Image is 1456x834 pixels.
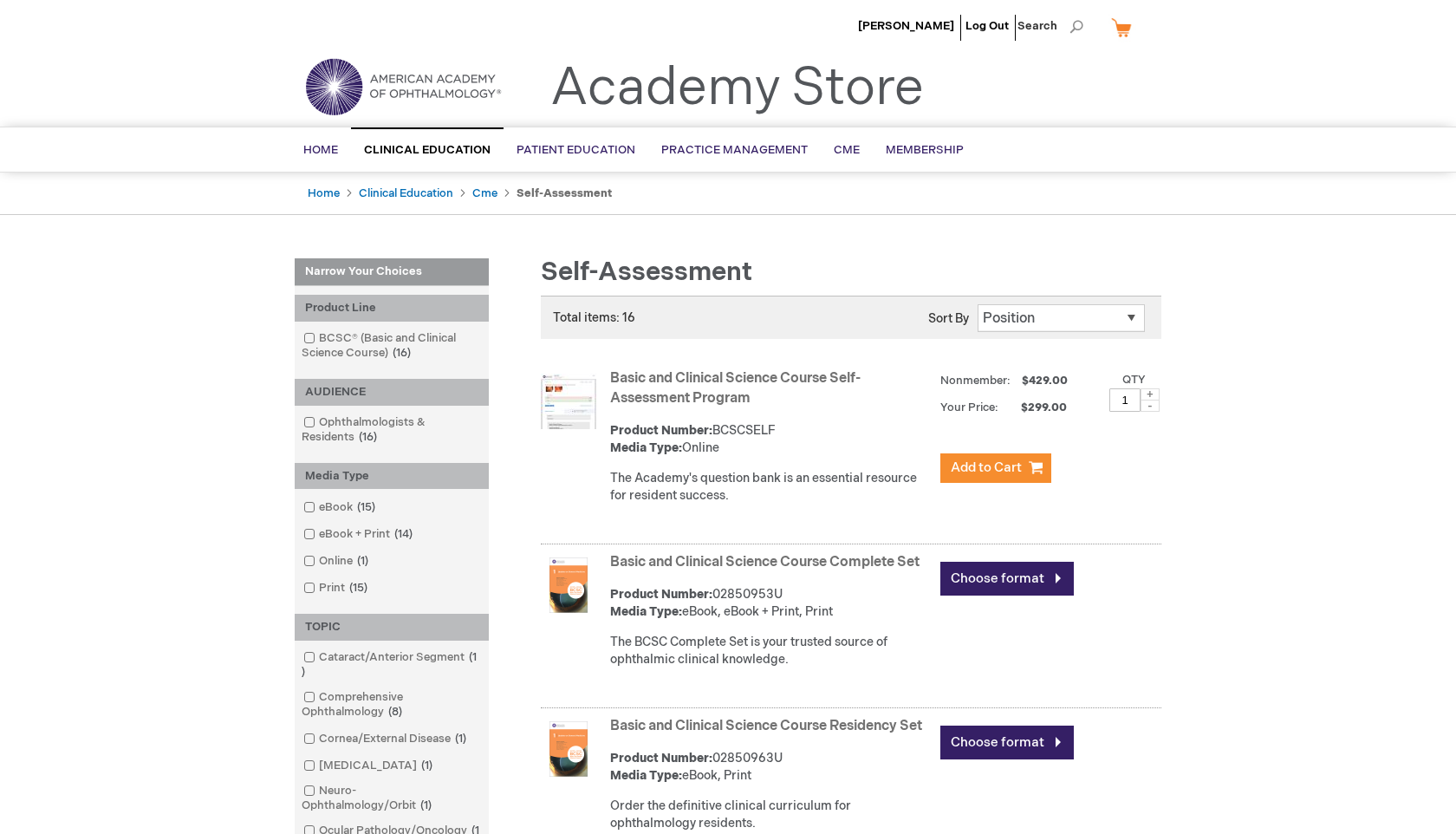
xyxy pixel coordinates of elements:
[295,614,489,641] div: TOPIC
[303,143,338,157] span: Home
[299,649,484,681] a: Cataract/Anterior Segment1
[610,423,712,438] strong: Product Number:
[965,19,1009,33] a: Log Out
[299,731,473,747] a: Cornea/External Disease1
[302,650,477,679] span: 1
[610,370,861,407] a: Basic and Clinical Science Course Self-Assessment Program
[295,258,489,286] strong: Narrow Your Choices
[299,758,439,774] a: [MEDICAL_DATA]1
[541,257,752,288] span: Self-Assessment
[940,370,1011,392] strong: Nonmember:
[610,751,712,766] strong: Product Number:
[610,440,682,455] strong: Media Type:
[299,499,382,516] a: eBook15
[295,379,489,406] div: AUDIENCE
[610,587,712,602] strong: Product Number:
[940,401,998,414] strong: Your Price:
[1109,388,1141,412] input: Qty
[295,463,489,490] div: Media Type
[940,726,1074,759] a: Choose format
[353,554,373,568] span: 1
[610,554,920,570] a: Basic and Clinical Science Course Complete Set
[417,759,437,772] span: 1
[299,414,484,446] a: Ophthalmologists & Residents16
[345,581,372,595] span: 15
[610,634,932,668] div: The BCSC Complete Set is your trusted source of ophthalmic clinical knowledge.
[1017,9,1083,43] span: Search
[299,783,484,814] a: Neuro-Ophthalmology/Orbit1
[364,143,491,157] span: Clinical Education
[661,143,808,157] span: Practice Management
[359,186,453,200] a: Clinical Education
[610,750,932,785] div: 02850963U eBook, Print
[299,526,419,543] a: eBook + Print14
[610,604,682,619] strong: Media Type:
[610,768,682,783] strong: Media Type:
[299,330,484,362] a: BCSC® (Basic and Clinical Science Course)16
[299,689,484,720] a: Comprehensive Ophthalmology8
[353,500,380,514] span: 15
[541,721,596,777] img: Basic and Clinical Science Course Residency Set
[886,143,964,157] span: Membership
[550,57,924,120] a: Academy Store
[940,453,1051,483] button: Add to Cart
[416,798,436,812] span: 1
[472,186,497,200] a: Cme
[1001,401,1069,414] span: $299.00
[517,143,635,157] span: Patient Education
[610,798,932,832] div: Order the definitive clinical curriculum for ophthalmology residents.
[928,311,969,326] label: Sort By
[858,19,954,33] a: [PERSON_NAME]
[553,310,635,325] span: Total items: 16
[354,430,381,444] span: 16
[834,143,860,157] span: CME
[517,186,612,200] strong: Self-Assessment
[451,732,471,746] span: 1
[610,586,932,621] div: 02850953U eBook, eBook + Print, Print
[299,553,375,570] a: Online1
[610,422,932,457] div: BCSCSELF Online
[610,470,932,505] div: The Academy's question bank is an essential resource for resident success.
[940,562,1074,596] a: Choose format
[295,295,489,322] div: Product Line
[390,527,417,541] span: 14
[308,186,340,200] a: Home
[1122,373,1146,387] label: Qty
[541,557,596,613] img: Basic and Clinical Science Course Complete Set
[388,346,415,360] span: 16
[384,705,406,719] span: 8
[1019,374,1070,388] span: $429.00
[299,580,374,596] a: Print15
[610,718,922,734] a: Basic and Clinical Science Course Residency Set
[951,459,1022,476] span: Add to Cart
[541,374,596,429] img: Basic and Clinical Science Course Self-Assessment Program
